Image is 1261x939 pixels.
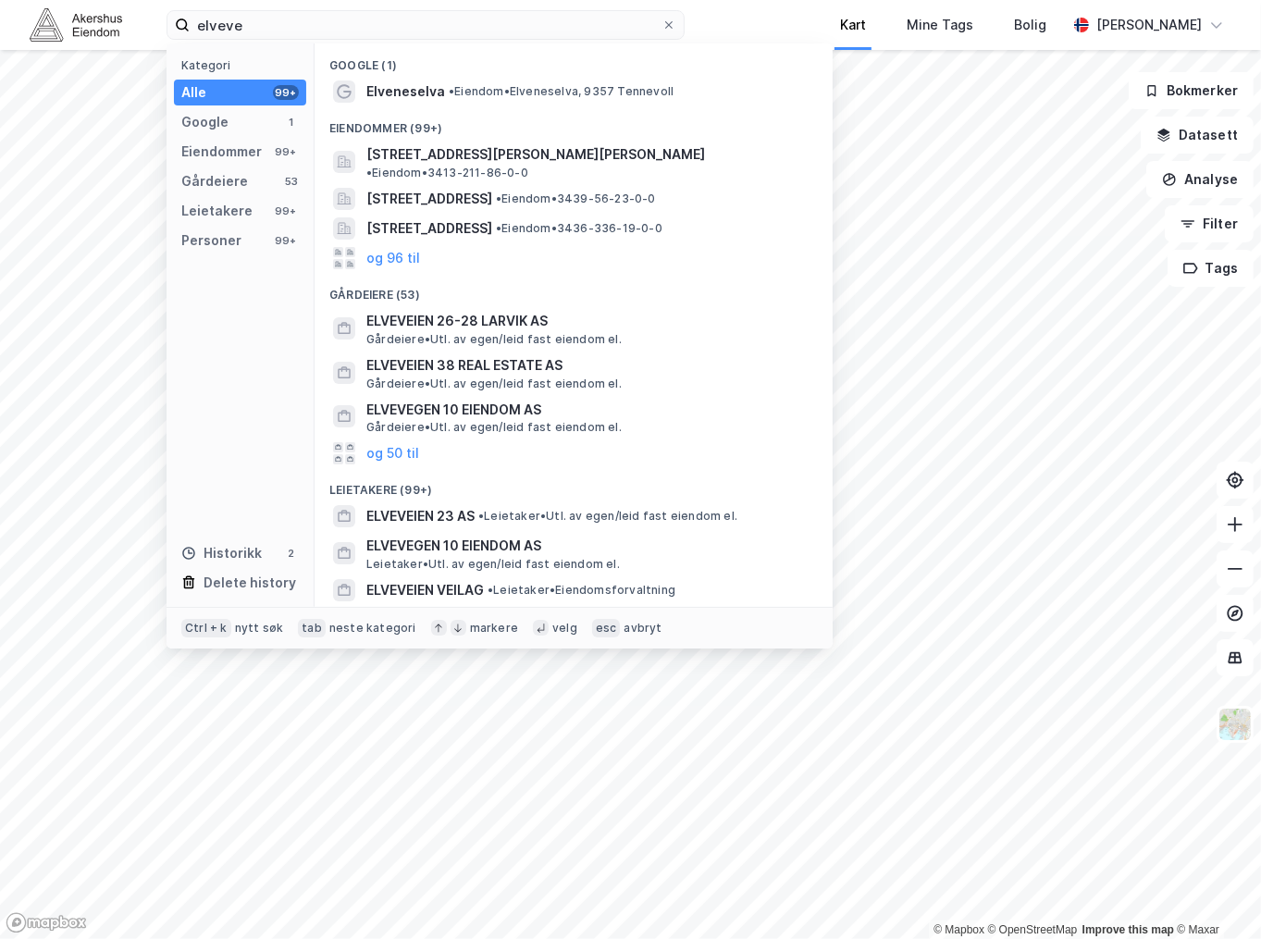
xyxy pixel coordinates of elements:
div: Google [181,111,229,133]
div: Google (1) [315,43,833,77]
span: Eiendom • 3439-56-23-0-0 [496,192,656,206]
div: nytt søk [235,621,284,636]
input: Søk på adresse, matrikkel, gårdeiere, leietakere eller personer [190,11,661,39]
div: Personer [181,229,241,252]
span: Gårdeiere • Utl. av egen/leid fast eiendom el. [366,332,622,347]
div: 99+ [273,233,299,248]
div: Eiendommer [181,141,262,163]
button: og 96 til [366,247,420,269]
button: Tags [1168,250,1254,287]
div: Gårdeiere (53) [315,273,833,306]
div: Kategori [181,58,306,72]
span: ELVEVEGEN 10 EIENDOM AS [366,399,810,421]
a: Improve this map [1082,923,1174,936]
span: ELVEVEIEN 23 AS [366,505,475,527]
div: Historikk [181,542,262,564]
div: Alle [181,81,206,104]
div: Kontrollprogram for chat [1168,850,1261,939]
div: 53 [284,174,299,189]
span: • [496,192,501,205]
span: [STREET_ADDRESS] [366,188,492,210]
button: Filter [1165,205,1254,242]
a: OpenStreetMap [988,923,1078,936]
div: 99+ [273,204,299,218]
div: Leietakere (99+) [315,468,833,501]
span: [STREET_ADDRESS] [366,217,492,240]
span: Leietaker • Eiendomsforvaltning [488,583,675,598]
div: 1 [284,115,299,130]
div: avbryt [624,621,661,636]
span: • [478,509,484,523]
span: ELVEVEIEN 38 REAL ESTATE AS [366,354,810,377]
iframe: Chat Widget [1168,850,1261,939]
div: neste kategori [329,621,416,636]
span: Gårdeiere • Utl. av egen/leid fast eiendom el. [366,420,622,435]
button: Datasett [1141,117,1254,154]
div: markere [470,621,518,636]
div: 99+ [273,144,299,159]
div: [PERSON_NAME] [1096,14,1202,36]
div: esc [592,619,621,637]
button: og 50 til [366,442,419,464]
div: 2 [284,546,299,561]
span: ELVEVEIEN 26-28 LARVIK AS [366,310,810,332]
span: Leietaker • Utl. av egen/leid fast eiendom el. [366,557,620,572]
div: 99+ [273,85,299,100]
span: Eiendom • 3413-211-86-0-0 [366,166,528,180]
span: • [449,84,454,98]
div: Gårdeiere [181,170,248,192]
div: Delete history [204,572,296,594]
div: Mine Tags [907,14,973,36]
span: ELVEVEIEN VEILAG [366,579,484,601]
a: Mapbox [933,923,984,936]
span: Gårdeiere • Utl. av egen/leid fast eiendom el. [366,377,622,391]
button: Bokmerker [1129,72,1254,109]
div: velg [552,621,577,636]
span: [STREET_ADDRESS][PERSON_NAME][PERSON_NAME] [366,143,705,166]
span: • [366,166,372,179]
img: Z [1218,707,1253,742]
div: Ctrl + k [181,619,231,637]
span: Eiendom • 3436-336-19-0-0 [496,221,662,236]
img: akershus-eiendom-logo.9091f326c980b4bce74ccdd9f866810c.svg [30,8,122,41]
span: Elveneselva [366,80,445,103]
div: Eiendommer (99+) [315,106,833,140]
div: Leietakere [181,200,253,222]
a: Mapbox homepage [6,912,87,933]
span: • [496,221,501,235]
button: Analyse [1146,161,1254,198]
span: ELVEVEGEN 10 EIENDOM AS [366,535,810,557]
div: Kart [840,14,866,36]
div: tab [298,619,326,637]
span: Leietaker • Utl. av egen/leid fast eiendom el. [478,509,737,524]
span: Eiendom • Elveneselva, 9357 Tennevoll [449,84,674,99]
span: • [488,583,493,597]
div: Bolig [1014,14,1046,36]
